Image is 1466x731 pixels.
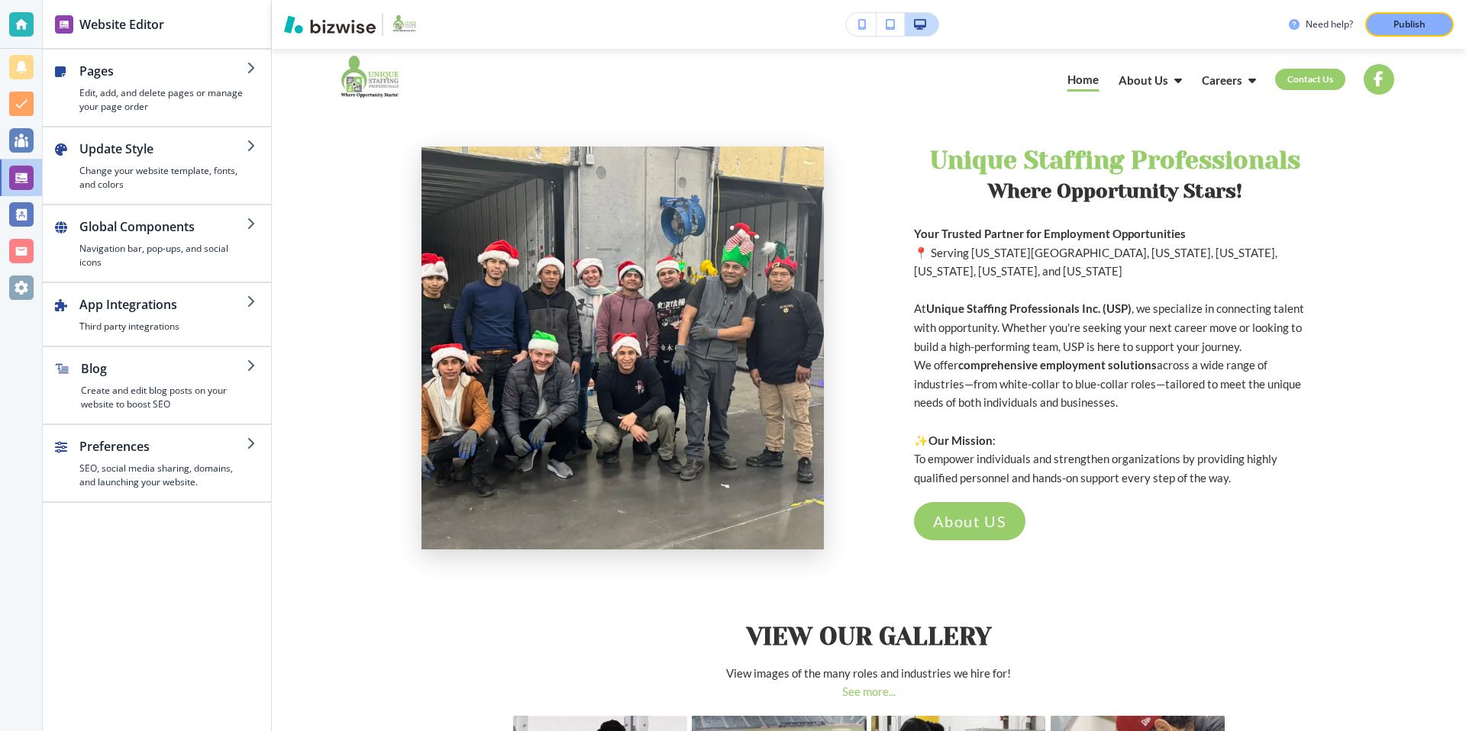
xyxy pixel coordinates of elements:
[43,127,271,204] button: Update StyleChange your website template, fonts, and colors
[79,140,247,158] h2: Update Style
[933,509,1007,533] p: About US
[79,86,247,114] h4: Edit, add, and delete pages or manage your page order
[930,147,1300,175] strong: Unique Staffing Professionals
[914,227,1186,240] strong: Your Trusted Partner for Employment Opportunities
[79,242,247,269] h4: Navigation bar, pop-ups, and social icons
[1067,74,1099,85] p: Home
[43,425,271,501] button: PreferencesSEO, social media sharing, domains, and launching your website.
[79,462,247,489] h4: SEO, social media sharing, domains, and launching your website.
[1201,67,1275,92] div: Careers
[928,433,993,447] strong: Our Mission
[914,243,1317,281] p: 📍 Serving [US_STATE][GEOGRAPHIC_DATA], [US_STATE], [US_STATE], [US_STATE], [US_STATE], and [US_ST...
[55,15,73,34] img: editor icon
[79,15,164,34] h2: Website Editor
[331,49,560,110] img: Unique Staffing Professionals
[1275,69,1345,90] a: Contact Us
[988,180,1242,202] span: Where Opportunity Stars!
[43,50,271,126] button: PagesEdit, add, and delete pages or manage your page order
[914,431,1317,450] p: ✨ :
[511,664,1227,683] p: View images of the many roles and industries we hire for!
[421,147,825,549] img: <p class="ql-align-center"><strong style="color: rgb(151, 205, 107);">Unique Staffing Professiona...
[389,12,420,37] img: Your Logo
[1365,12,1454,37] button: Publish
[79,62,247,80] h2: Pages
[79,437,247,456] h2: Preferences
[79,217,247,236] h2: Global Components
[79,164,247,192] h4: Change your website template, fonts, and colors
[958,358,1157,372] strong: comprehensive employment solutions
[842,684,896,698] a: See more...
[79,295,247,314] h2: App Integrations
[81,384,247,411] h4: Create and edit blog posts on your website to boost SEO
[914,502,1026,540] a: About US
[43,283,271,346] button: App IntegrationsThird party integrations
[914,449,1317,487] p: To empower individuals and strengthen organizations by providing highly qualified personnel and h...
[1364,64,1394,95] button: Social media account for Facebook
[511,623,1227,652] h2: VIEW OUR GALLERY
[1393,18,1426,31] p: Publish
[914,356,1317,412] p: We offer across a wide range of industries—from white-collar to blue-collar roles—tailored to mee...
[1119,75,1168,86] p: About Us
[1118,67,1201,92] div: About Us
[43,347,271,423] button: BlogCreate and edit blog posts on your website to boost SEO
[926,301,1132,315] strong: Unique Staffing Professionals Inc. (USP)
[1306,18,1353,31] h3: Need help?
[284,15,376,34] img: Bizwise Logo
[81,359,247,378] h2: Blog
[914,299,1317,356] p: At , we specialize in connecting talent with opportunity. Whether you're seeking your next career...
[1202,75,1242,86] p: Careers
[43,205,271,282] button: Global ComponentsNavigation bar, pop-ups, and social icons
[79,320,247,333] h4: Third party integrations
